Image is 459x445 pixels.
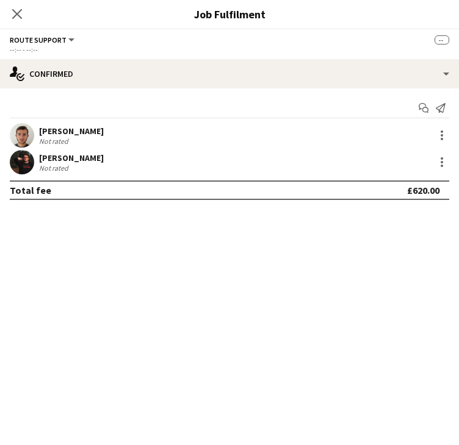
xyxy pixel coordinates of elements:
[10,45,449,54] div: --:-- - --:--
[39,137,71,146] div: Not rated
[435,35,449,44] span: --
[39,163,71,173] div: Not rated
[39,152,104,163] div: [PERSON_NAME]
[10,35,67,44] span: Route Support
[39,126,104,137] div: [PERSON_NAME]
[10,35,76,44] button: Route Support
[407,184,439,196] div: £620.00
[10,184,51,196] div: Total fee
